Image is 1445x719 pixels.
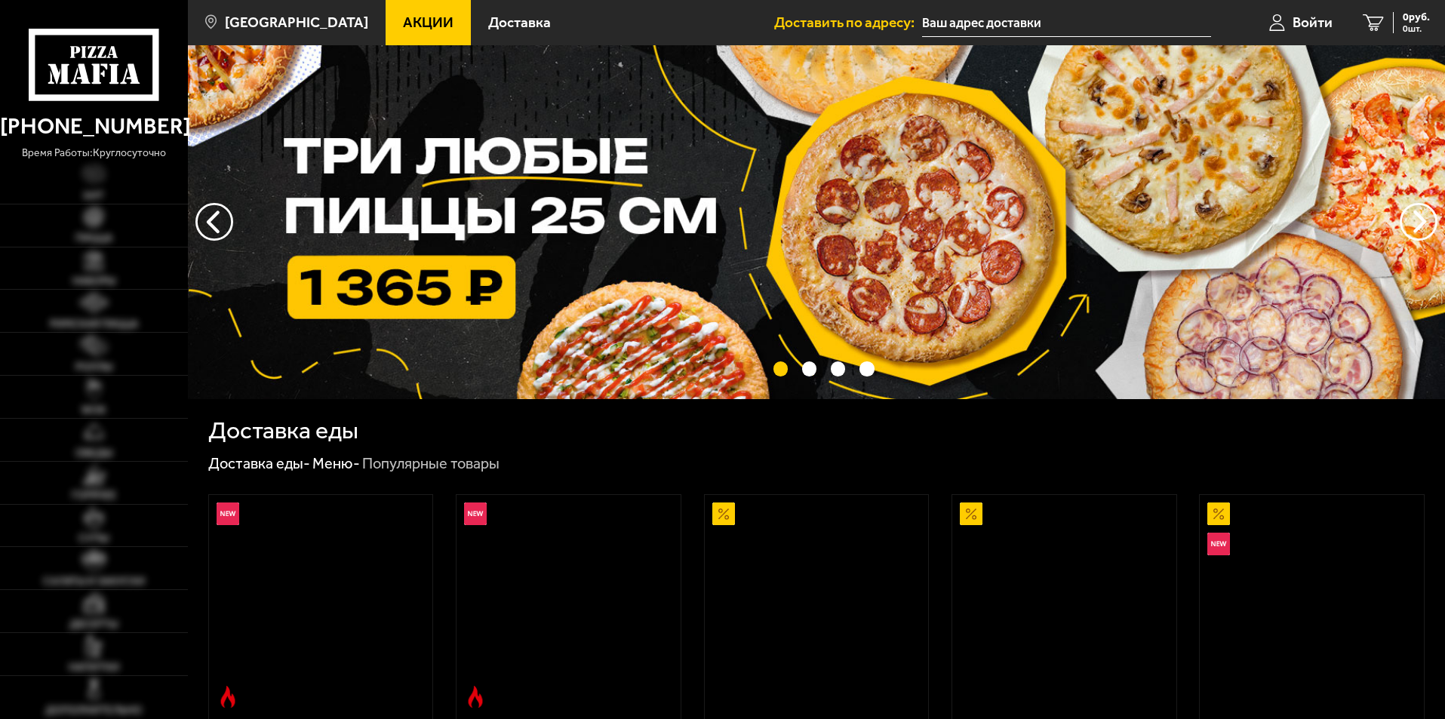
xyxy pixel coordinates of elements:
[83,191,104,201] span: Хит
[217,686,239,708] img: Острое блюдо
[75,233,112,244] span: Пицца
[712,502,735,525] img: Акционный
[362,454,500,474] div: Популярные товары
[802,361,816,376] button: точки переключения
[705,495,929,715] a: АкционныйАль-Шам 25 см (тонкое тесто)
[457,495,681,715] a: НовинкаОстрое блюдоРимская с мясным ассорти
[1200,495,1424,715] a: АкционныйНовинкаВсё включено
[72,276,115,287] span: Наборы
[1207,502,1230,525] img: Акционный
[464,502,487,525] img: Новинка
[43,576,145,587] span: Салаты и закуски
[1403,12,1430,23] span: 0 руб.
[464,686,487,708] img: Острое блюдо
[195,203,233,241] button: следующий
[69,619,118,630] span: Десерты
[72,490,116,501] span: Горячее
[859,361,874,376] button: точки переключения
[209,495,433,715] a: НовинкаОстрое блюдоРимская с креветками
[45,705,142,716] span: Дополнительно
[208,419,358,443] h1: Доставка еды
[208,454,310,472] a: Доставка еды-
[50,319,138,330] span: Римская пицца
[225,15,368,29] span: [GEOGRAPHIC_DATA]
[403,15,453,29] span: Акции
[922,9,1211,37] input: Ваш адрес доставки
[75,448,112,459] span: Обеды
[75,362,112,373] span: Роллы
[312,454,360,472] a: Меню-
[488,15,551,29] span: Доставка
[217,502,239,525] img: Новинка
[1207,533,1230,555] img: Новинка
[81,405,106,416] span: WOK
[69,662,119,673] span: Напитки
[1403,24,1430,33] span: 0 шт.
[1400,203,1437,241] button: предыдущий
[773,361,788,376] button: точки переключения
[960,502,982,525] img: Акционный
[831,361,845,376] button: точки переключения
[78,533,109,544] span: Супы
[774,15,922,29] span: Доставить по адресу:
[952,495,1176,715] a: АкционныйПепперони 25 см (толстое с сыром)
[1293,15,1333,29] span: Войти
